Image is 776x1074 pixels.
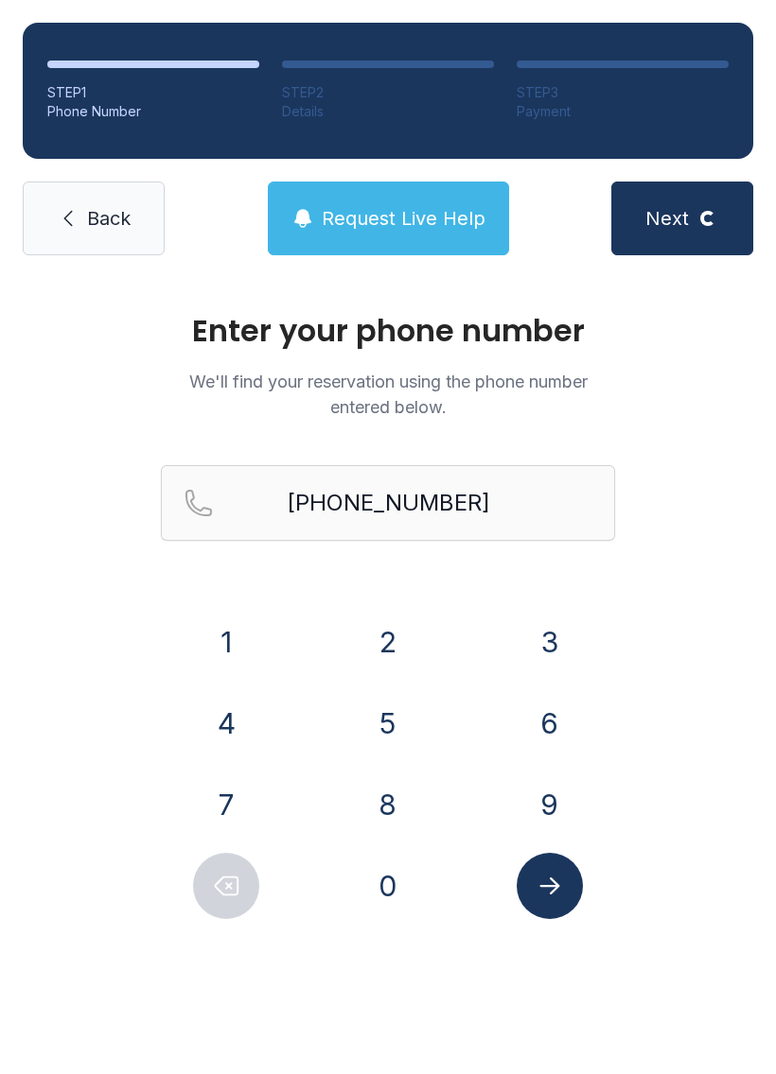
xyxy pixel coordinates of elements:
[355,690,421,756] button: 5
[517,771,583,838] button: 9
[517,102,729,121] div: Payment
[282,102,494,121] div: Details
[355,853,421,919] button: 0
[87,205,131,232] span: Back
[193,690,259,756] button: 4
[161,369,615,420] p: We'll find your reservation using the phone number entered below.
[193,609,259,675] button: 1
[282,83,494,102] div: STEP 2
[355,609,421,675] button: 2
[517,609,583,675] button: 3
[517,690,583,756] button: 6
[322,205,485,232] span: Request Live Help
[161,465,615,541] input: Reservation phone number
[161,316,615,346] h1: Enter your phone number
[47,102,259,121] div: Phone Number
[355,771,421,838] button: 8
[645,205,689,232] span: Next
[193,771,259,838] button: 7
[517,83,729,102] div: STEP 3
[47,83,259,102] div: STEP 1
[193,853,259,919] button: Delete number
[517,853,583,919] button: Submit lookup form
